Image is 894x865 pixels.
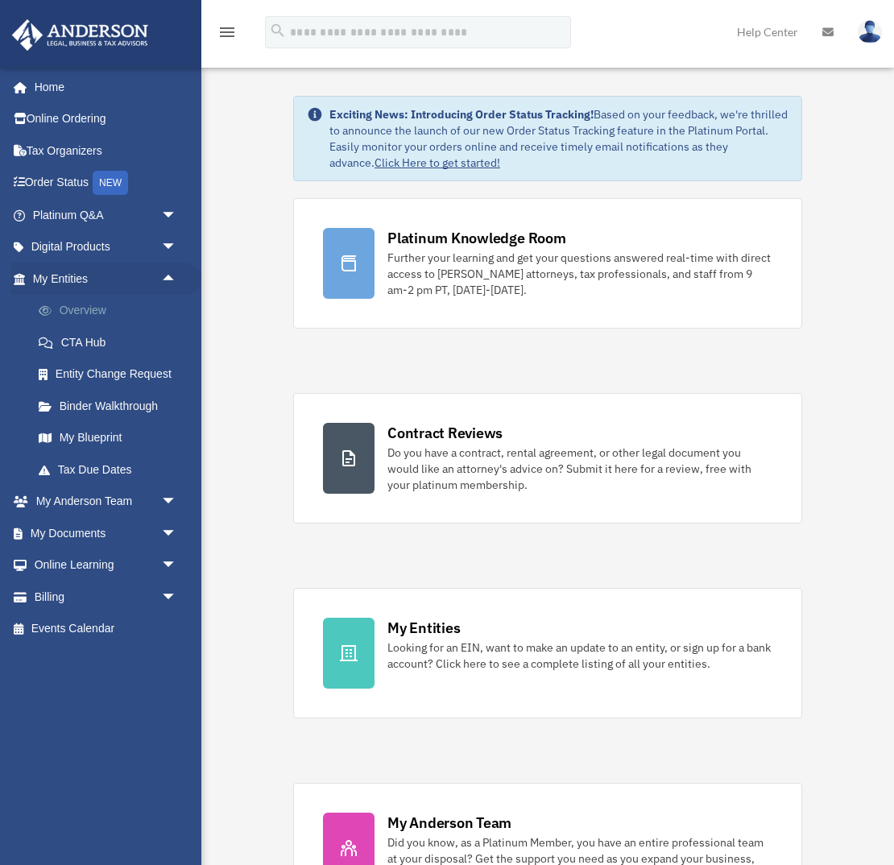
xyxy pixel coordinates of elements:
[11,263,201,295] a: My Entitiesarrow_drop_up
[293,393,802,524] a: Contract Reviews Do you have a contract, rental agreement, or other legal document you would like...
[387,228,566,248] div: Platinum Knowledge Room
[23,390,201,422] a: Binder Walkthrough
[387,423,503,443] div: Contract Reviews
[293,588,802,718] a: My Entities Looking for an EIN, want to make an update to an entity, or sign up for a bank accoun...
[93,171,128,195] div: NEW
[269,22,287,39] i: search
[11,135,201,167] a: Tax Organizers
[23,358,201,391] a: Entity Change Request
[161,486,193,519] span: arrow_drop_down
[161,549,193,582] span: arrow_drop_down
[11,231,201,263] a: Digital Productsarrow_drop_down
[375,155,500,170] a: Click Here to get started!
[7,19,153,51] img: Anderson Advisors Platinum Portal
[11,549,201,581] a: Online Learningarrow_drop_down
[217,28,237,42] a: menu
[387,618,460,638] div: My Entities
[11,167,201,200] a: Order StatusNEW
[23,326,201,358] a: CTA Hub
[858,20,882,43] img: User Pic
[23,295,201,327] a: Overview
[387,639,772,672] div: Looking for an EIN, want to make an update to an entity, or sign up for a bank account? Click her...
[161,263,193,296] span: arrow_drop_up
[329,106,788,171] div: Based on your feedback, we're thrilled to announce the launch of our new Order Status Tracking fe...
[387,250,772,298] div: Further your learning and get your questions answered real-time with direct access to [PERSON_NAM...
[329,107,594,122] strong: Exciting News: Introducing Order Status Tracking!
[11,199,201,231] a: Platinum Q&Aarrow_drop_down
[387,813,511,833] div: My Anderson Team
[23,453,201,486] a: Tax Due Dates
[11,71,193,103] a: Home
[161,581,193,614] span: arrow_drop_down
[161,199,193,232] span: arrow_drop_down
[11,103,201,135] a: Online Ordering
[161,517,193,550] span: arrow_drop_down
[161,231,193,264] span: arrow_drop_down
[11,486,201,518] a: My Anderson Teamarrow_drop_down
[11,517,201,549] a: My Documentsarrow_drop_down
[11,613,201,645] a: Events Calendar
[23,422,201,454] a: My Blueprint
[217,23,237,42] i: menu
[293,198,802,329] a: Platinum Knowledge Room Further your learning and get your questions answered real-time with dire...
[387,445,772,493] div: Do you have a contract, rental agreement, or other legal document you would like an attorney's ad...
[11,581,201,613] a: Billingarrow_drop_down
